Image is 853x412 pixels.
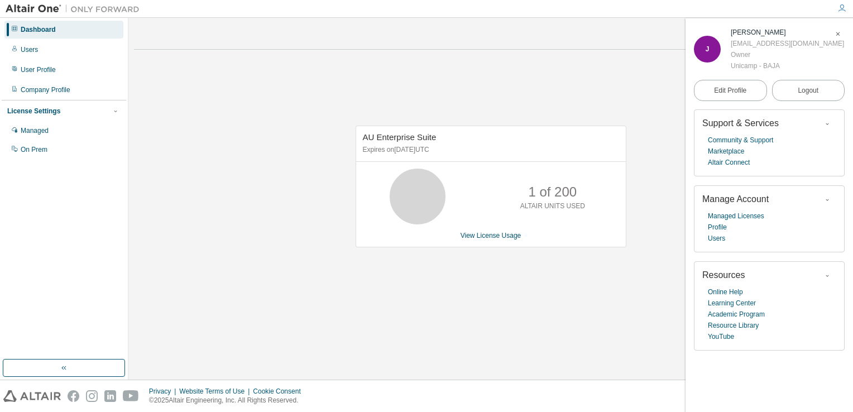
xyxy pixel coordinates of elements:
span: J [706,45,710,53]
a: View License Usage [461,232,521,239]
img: linkedin.svg [104,390,116,402]
span: Resources [702,270,745,280]
a: Online Help [708,286,743,298]
img: Altair One [6,3,145,15]
div: Dashboard [21,25,56,34]
span: Edit Profile [714,86,746,95]
span: Logout [798,85,818,96]
div: Company Profile [21,85,70,94]
a: Community & Support [708,135,773,146]
div: Website Terms of Use [179,387,253,396]
a: Academic Program [708,309,765,320]
img: instagram.svg [86,390,98,402]
div: Janito Vaqueiro Ferreira [731,27,844,38]
button: Logout [772,80,845,101]
div: [EMAIL_ADDRESS][DOMAIN_NAME] [731,38,844,49]
div: User Profile [21,65,56,74]
a: Learning Center [708,298,756,309]
a: YouTube [708,331,734,342]
p: Expires on [DATE] UTC [363,145,616,155]
div: Owner [731,49,844,60]
a: Marketplace [708,146,744,157]
p: 1 of 200 [528,183,577,202]
img: youtube.svg [123,390,139,402]
div: Cookie Consent [253,387,307,396]
a: Users [708,233,725,244]
div: Privacy [149,387,179,396]
span: Manage Account [702,194,769,204]
img: facebook.svg [68,390,79,402]
a: Resource Library [708,320,759,331]
img: altair_logo.svg [3,390,61,402]
div: Unicamp - BAJA [731,60,844,71]
a: Managed Licenses [708,210,764,222]
div: Managed [21,126,49,135]
div: License Settings [7,107,60,116]
span: Support & Services [702,118,779,128]
p: © 2025 Altair Engineering, Inc. All Rights Reserved. [149,396,308,405]
a: Altair Connect [708,157,750,168]
a: Edit Profile [694,80,767,101]
span: AU Enterprise Suite [363,132,437,142]
a: Profile [708,222,727,233]
div: Users [21,45,38,54]
p: ALTAIR UNITS USED [520,202,585,211]
div: On Prem [21,145,47,154]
